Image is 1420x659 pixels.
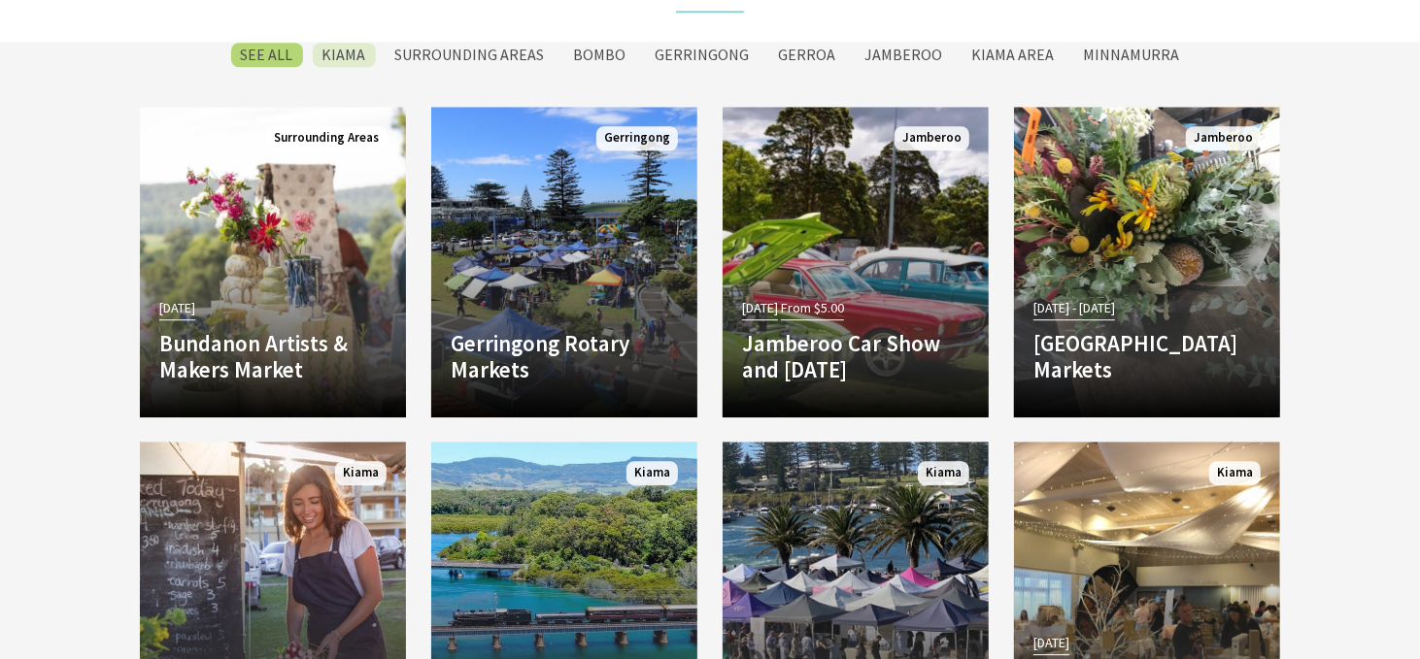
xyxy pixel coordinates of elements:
[596,126,678,150] span: Gerringong
[159,297,195,319] span: [DATE]
[723,107,989,417] a: [DATE] From $5.00 Jamberoo Car Show and [DATE] Jamberoo
[313,43,376,67] label: Kiama
[564,43,636,67] label: Bombo
[159,330,387,383] h4: Bundanon Artists & Makers Market
[266,126,387,150] span: Surrounding Areas
[1014,107,1280,417] a: [DATE] - [DATE] [GEOGRAPHIC_DATA] Markets Jamberoo
[646,43,760,67] label: Gerringong
[451,330,678,383] h4: Gerringong Rotary Markets
[963,43,1065,67] label: Kiama Area
[1209,461,1261,485] span: Kiama
[335,461,387,485] span: Kiama
[856,43,953,67] label: Jamberoo
[1186,126,1261,150] span: Jamberoo
[742,297,778,319] span: [DATE]
[742,330,969,383] h4: Jamberoo Car Show and [DATE]
[1033,632,1069,654] span: [DATE]
[140,107,406,417] a: [DATE] Bundanon Artists & Makers Market Surrounding Areas
[1033,330,1261,383] h4: [GEOGRAPHIC_DATA] Markets
[431,107,697,417] a: Gerringong Rotary Markets Gerringong
[918,461,969,485] span: Kiama
[895,126,969,150] span: Jamberoo
[1033,297,1115,319] span: [DATE] - [DATE]
[781,297,844,319] span: From $5.00
[1074,43,1190,67] label: Minnamurra
[231,43,303,67] label: SEE All
[626,461,678,485] span: Kiama
[769,43,846,67] label: Gerroa
[386,43,555,67] label: Surrounding Areas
